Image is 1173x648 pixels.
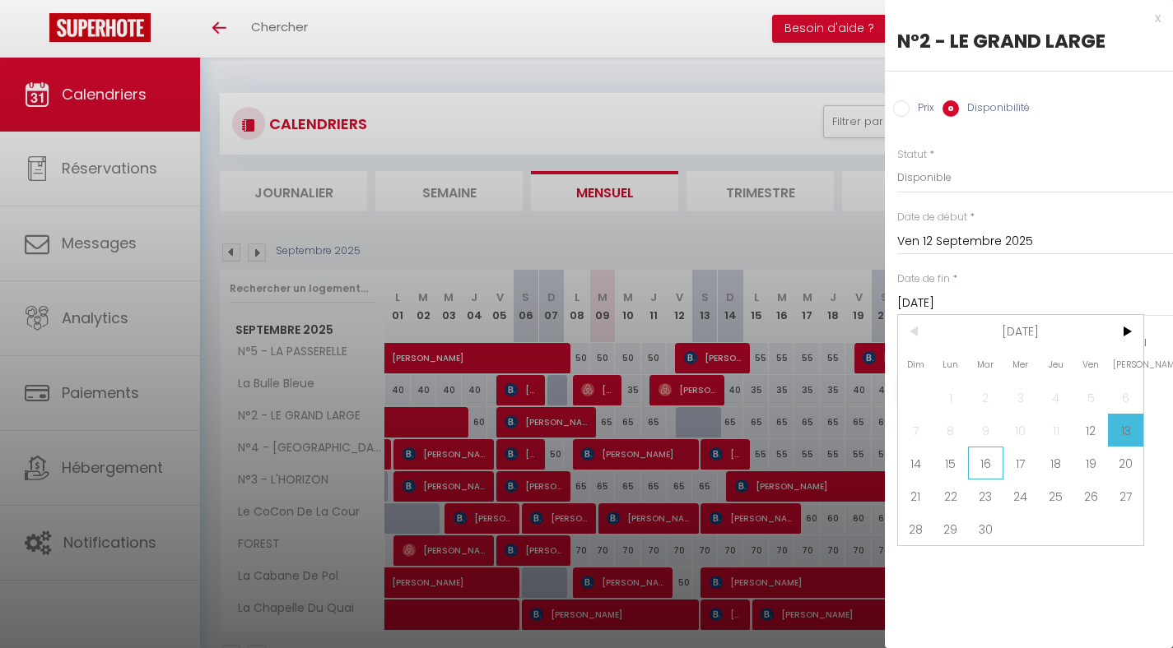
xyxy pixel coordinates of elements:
[1003,447,1039,479] span: 17
[933,512,969,545] span: 29
[933,315,1109,348] span: [DATE]
[959,100,1030,118] label: Disponibilité
[1003,479,1039,512] span: 24
[1003,381,1039,414] span: 3
[13,7,63,56] button: Ouvrir le widget de chat LiveChat
[898,315,933,348] span: <
[1038,447,1073,479] span: 18
[898,512,933,545] span: 28
[1003,414,1039,447] span: 10
[968,512,1003,545] span: 30
[1108,315,1143,348] span: >
[885,8,1161,28] div: x
[1108,447,1143,479] span: 20
[1038,479,1073,512] span: 25
[1108,381,1143,414] span: 6
[1073,381,1109,414] span: 5
[1108,348,1143,381] span: [PERSON_NAME]
[933,447,969,479] span: 15
[968,348,1003,381] span: Mar
[897,147,927,163] label: Statut
[1108,414,1143,447] span: 13
[968,414,1003,447] span: 9
[898,414,933,447] span: 7
[1073,479,1109,512] span: 26
[1038,414,1073,447] span: 11
[898,447,933,479] span: 14
[933,414,969,447] span: 8
[968,381,1003,414] span: 2
[968,479,1003,512] span: 23
[1038,381,1073,414] span: 4
[898,348,933,381] span: Dim
[933,348,969,381] span: Lun
[1073,447,1109,479] span: 19
[1108,479,1143,512] span: 27
[897,210,967,225] label: Date de début
[898,479,933,512] span: 21
[933,381,969,414] span: 1
[910,100,934,118] label: Prix
[1038,348,1073,381] span: Jeu
[897,271,950,287] label: Date de fin
[1073,414,1109,447] span: 12
[897,28,1161,54] div: N°2 - LE GRAND LARGE
[1003,348,1039,381] span: Mer
[968,447,1003,479] span: 16
[1073,348,1109,381] span: Ven
[933,479,969,512] span: 22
